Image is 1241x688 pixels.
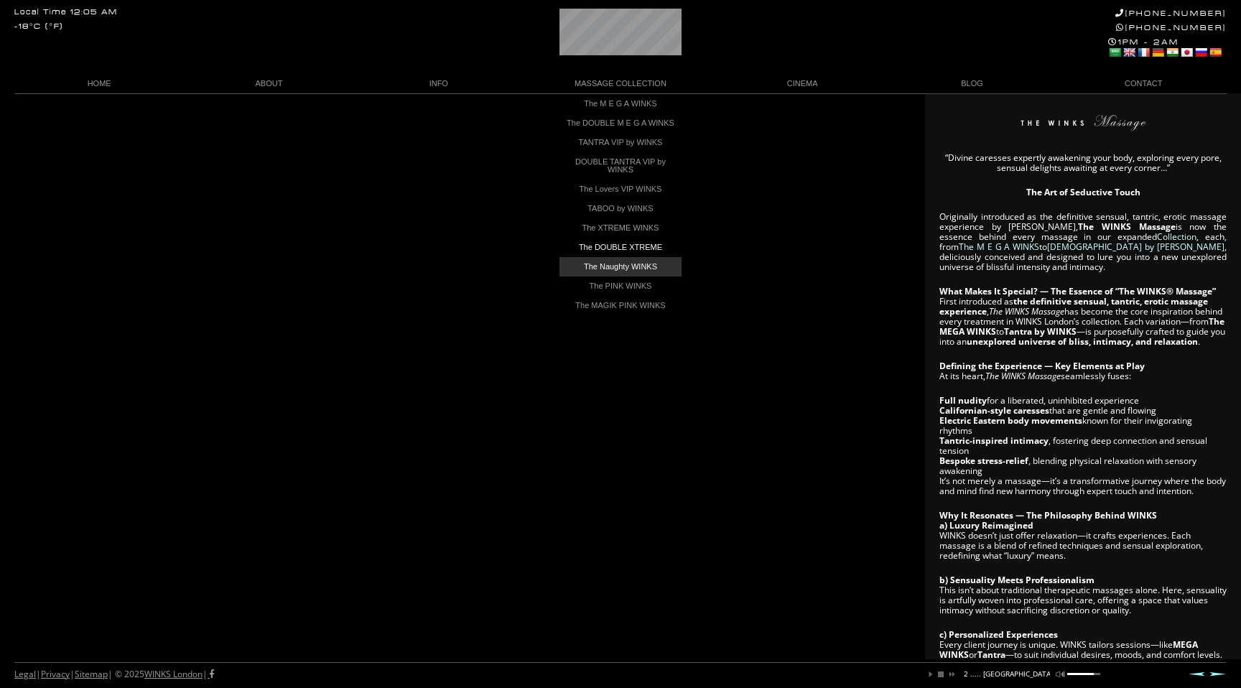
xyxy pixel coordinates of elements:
[1157,231,1196,243] a: Collection
[559,152,682,180] a: DOUBLE TANTRA VIP by WINKS
[559,113,682,133] a: The DOUBLE M E G A WINKS
[939,476,1227,496] p: It’s not merely a massage—it’s a transformative journey where the body and mind find new harmony ...
[1151,47,1164,58] a: German
[1209,671,1227,677] a: Next
[985,370,1061,382] em: The WINKS Massage
[939,212,1227,272] p: Originally introduced as the definitive sensual, tantric, erotic massage experience by [PERSON_NA...
[41,668,70,680] a: Privacy
[939,371,1227,381] p: At its heart, seamlessly fuses:
[717,74,887,93] a: CINEMA
[1078,220,1175,233] strong: The WINKS Massage
[959,241,1039,253] a: The M E G A WINKS
[939,153,1227,173] p: “Divine caresses expertly awakening your body, exploring every pore, sensual delights awaiting at...
[939,640,1227,660] p: Every client journey is unique. WINKS tailors sessions—like or —to suit individual desires, moods...
[939,628,1058,641] strong: c) Personalized Experiences
[1209,47,1222,58] a: Spanish
[75,668,108,680] a: Sitemap
[559,296,682,315] a: The MAGIK PINK WINKS
[354,74,524,93] a: INFO
[989,305,1064,317] em: The WINKS Massage
[1194,47,1207,58] a: Russian
[559,257,682,276] a: The Naughty WINKS
[14,668,36,680] a: Legal
[1026,186,1140,198] strong: The Art of Seductive Touch
[559,133,682,152] a: TANTRA VIP by WINKS
[939,574,1094,586] strong: b) Sensuality Meets Professionalism
[14,74,184,93] a: HOME
[1166,47,1179,58] a: Hindi
[1004,325,1077,338] strong: Tantra by WINKS
[947,670,955,679] a: next
[939,531,1227,561] p: WINKS doesn’t just offer relaxation—it crafts experiences. Each massage is a blend of refined tec...
[939,396,1227,406] li: for a liberated, uninhibited experience
[887,74,1056,93] a: BLOG
[1057,74,1227,93] a: CONTACT
[939,434,1049,447] strong: Tantric-inspired intimacy
[1047,241,1224,253] a: [DEMOGRAPHIC_DATA] by [PERSON_NAME]
[1188,671,1205,677] a: Prev
[977,115,1189,136] img: The WINKS Massage
[14,663,214,686] div: | | | © 2025 |
[1056,670,1064,679] a: mute
[559,199,682,218] a: TABOO by WINKS
[1180,47,1193,58] a: Japanese
[559,218,682,238] a: The XTREME WINKS
[939,509,1157,521] strong: Why It Resonates — The Philosophy Behind WINKS
[184,74,353,93] a: ABOUT
[14,9,118,17] div: Local Time 12:05 AM
[977,649,1005,661] strong: Tantra
[1116,23,1227,32] a: [PHONE_NUMBER]
[1123,47,1135,58] a: English
[524,74,717,93] a: MASSAGE COLLECTION
[559,94,682,113] a: The M E G A WINKS
[939,297,1227,347] p: First introduced as , has become the core inspiration behind every treatment in WINKS London’s co...
[926,670,935,679] a: play
[144,668,203,680] a: WINKS London
[939,436,1227,456] li: , fostering deep connection and sensual tension
[936,670,945,679] a: stop
[939,394,987,406] strong: Full nudity
[939,455,1028,467] strong: Bespoke stress-relief
[939,585,1227,615] p: This isn’t about traditional therapeutic massages alone. Here, sensuality is artfully woven into ...
[939,638,1198,661] strong: MEGA WINKS
[939,285,1216,297] strong: What Makes It Special? — The Essence of “The WINKS® Massage”
[1137,47,1150,58] a: French
[939,416,1227,436] li: known for their invigorating rhythms
[939,315,1224,338] strong: The MEGA WINKS
[967,335,1198,348] strong: unexplored universe of bliss, intimacy, and relaxation
[939,519,1033,531] strong: a) Luxury Reimagined
[1115,9,1227,18] a: [PHONE_NUMBER]
[939,360,1145,372] strong: Defining the Experience — Key Elements at Play
[559,276,682,296] a: The PINK WINKS
[1108,37,1227,60] div: 1PM - 2AM
[939,295,1208,317] strong: the definitive sensual, tantric, erotic massage experience
[939,404,1049,417] strong: Californian-style caresses
[939,414,1082,427] strong: Electric Eastern body movements
[1108,47,1121,58] a: Arabic
[559,180,682,199] a: The Lovers VIP WINKS
[939,406,1227,416] li: that are gentle and flowing
[559,238,682,257] a: The DOUBLE XTREME
[14,23,63,31] div: -18°C (°F)
[939,456,1227,476] li: , blending physical relaxation with sensory awakening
